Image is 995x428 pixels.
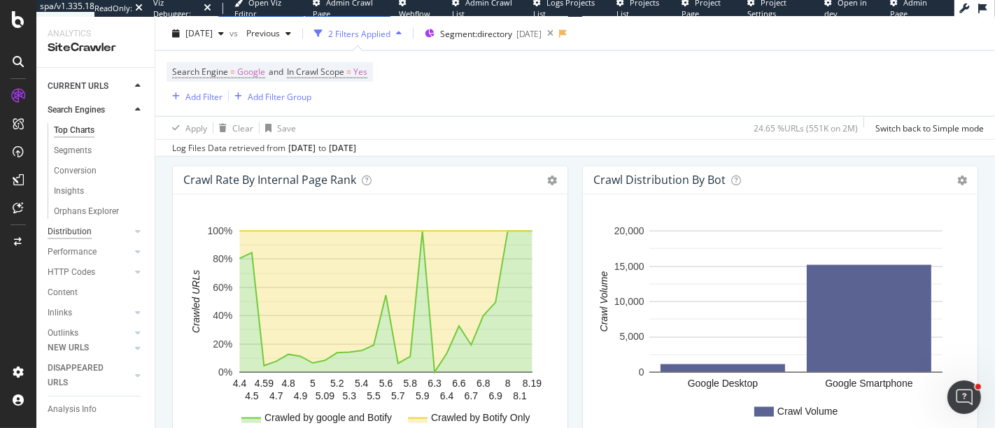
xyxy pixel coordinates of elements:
text: 5.09 [316,391,334,402]
div: Segments [54,143,92,158]
text: Google Desktop [688,378,758,390]
text: 0% [218,367,232,378]
div: Inlinks [48,306,72,320]
a: NEW URLS [48,341,131,355]
div: 24.65 % URLs ( 551K on 2M ) [754,122,858,134]
div: Performance [48,245,97,259]
div: Apply [185,122,207,134]
span: Google [237,62,265,82]
button: Previous [241,22,297,45]
iframe: Intercom live chat [947,380,981,414]
span: Previous [241,27,280,39]
span: Segment: directory [440,28,512,40]
text: Crawl Volume [598,271,609,332]
i: Options [957,176,967,185]
button: Save [260,117,296,139]
a: Distribution [48,224,131,239]
div: Add Filter Group [248,90,311,102]
text: 5 [310,378,316,390]
div: ReadOnly: [94,3,132,14]
text: 5.4 [355,378,369,390]
span: In Crawl Scope [287,66,344,78]
div: Top Charts [54,123,94,138]
text: 6.7 [465,391,479,402]
text: 5.8 [404,378,418,390]
a: Content [48,285,145,300]
text: 5.2 [330,378,344,390]
div: HTTP Codes [48,265,95,280]
a: Outlinks [48,326,131,341]
a: Analysis Info [48,402,145,417]
text: 6.6 [452,378,466,390]
text: Crawled URLs [190,271,202,334]
div: CURRENT URLS [48,79,108,94]
text: 6.3 [428,378,442,390]
div: 2 Filters Applied [328,27,390,39]
text: 8.19 [523,378,542,390]
text: 20% [213,338,232,350]
a: Inlinks [48,306,131,320]
div: NEW URLS [48,341,89,355]
div: Clear [232,122,253,134]
div: Outlinks [48,326,78,341]
button: 2 Filters Applied [309,22,407,45]
a: Search Engines [48,103,131,117]
text: Crawl Volume [777,406,838,418]
div: SiteCrawler [48,40,143,56]
span: Webflow [399,8,430,19]
text: 100% [208,226,233,237]
div: Insights [54,184,84,199]
a: CURRENT URLS [48,79,131,94]
text: 5.7 [391,391,405,402]
div: Analytics [48,28,143,40]
div: Log Files Data retrieved from to [172,142,356,155]
text: 8 [505,378,511,390]
div: [DATE] [329,142,356,155]
span: = [346,66,351,78]
a: DISAPPEARED URLS [48,361,131,390]
a: Insights [54,184,145,199]
text: 5.9 [416,391,430,402]
text: 5.6 [379,378,393,390]
a: HTTP Codes [48,265,131,280]
text: 6.9 [489,391,503,402]
text: 0 [639,367,644,378]
span: Yes [353,62,367,82]
span: 2025 Aug. 1st [185,27,213,39]
a: Conversion [54,164,145,178]
button: Clear [213,117,253,139]
h4: Crawl Distribution By Bot [593,171,726,190]
text: 5,000 [620,331,644,343]
text: Crawled by Botify Only [431,413,530,424]
button: Switch back to Simple mode [870,117,984,139]
text: 15,000 [614,261,644,272]
text: 40% [213,311,232,322]
span: = [230,66,235,78]
text: 60% [213,282,232,293]
div: [DATE] [516,28,542,40]
text: 4.59 [255,378,274,390]
text: 10,000 [614,297,644,308]
div: Content [48,285,78,300]
text: Crawled by google and Botify [264,413,392,424]
button: [DATE] [167,22,230,45]
div: Switch back to Simple mode [875,122,984,134]
span: and [269,66,283,78]
button: Segment:directory[DATE] [419,22,542,45]
text: 4.5 [245,391,259,402]
text: 5.3 [343,391,357,402]
div: Search Engines [48,103,105,117]
button: Add Filter [167,88,223,105]
a: Segments [54,143,145,158]
div: Save [277,122,296,134]
text: 4.4 [233,378,247,390]
text: 4.7 [269,391,283,402]
span: vs [230,27,241,39]
div: Add Filter [185,90,223,102]
text: 8.1 [513,391,527,402]
div: Conversion [54,164,97,178]
i: Options [547,176,557,185]
button: Apply [167,117,207,139]
a: Top Charts [54,123,145,138]
a: Orphans Explorer [54,204,145,219]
